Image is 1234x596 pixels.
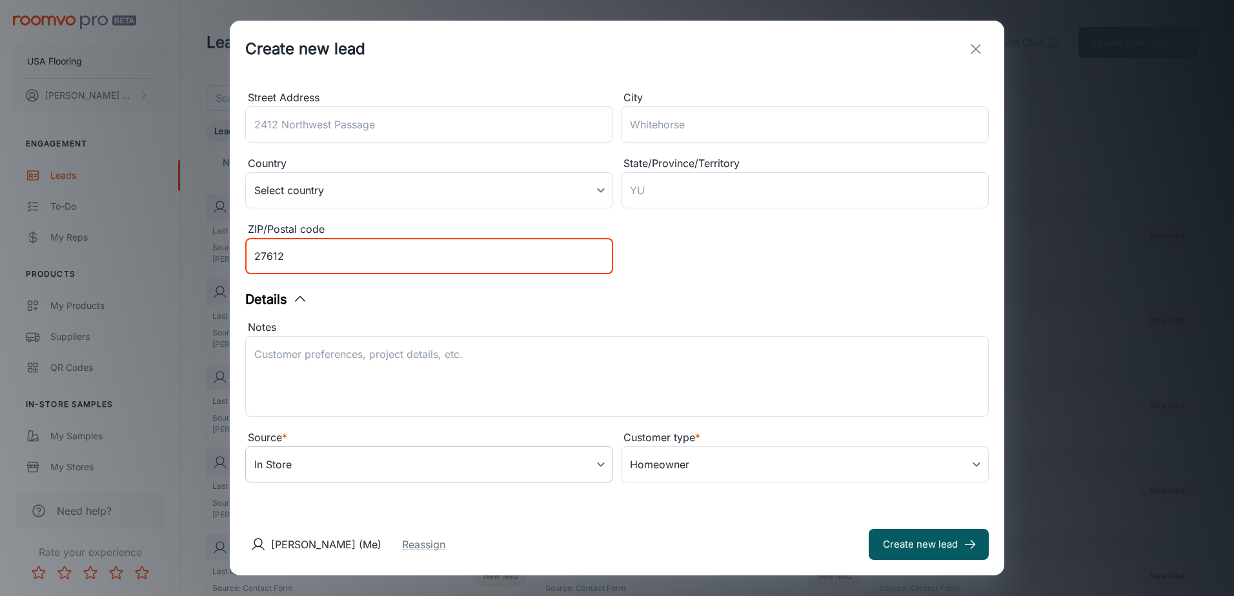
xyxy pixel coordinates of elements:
[271,537,381,552] p: [PERSON_NAME] (Me)
[245,430,613,446] div: Source
[245,446,613,482] div: In Store
[621,446,989,482] div: Homeowner
[245,319,989,336] div: Notes
[869,529,989,560] button: Create new lead
[245,155,613,172] div: Country
[245,221,613,238] div: ZIP/Postal code
[621,172,989,208] input: YU
[621,106,989,143] input: Whitehorse
[963,36,989,62] button: exit
[621,155,989,172] div: State/Province/Territory
[245,172,613,208] div: Select country
[245,238,613,274] input: J1U 3L7
[245,290,308,309] button: Details
[245,37,365,61] h1: Create new lead
[621,90,989,106] div: City
[245,90,613,106] div: Street Address
[621,430,989,446] div: Customer type
[402,537,445,552] button: Reassign
[245,106,613,143] input: 2412 Northwest Passage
